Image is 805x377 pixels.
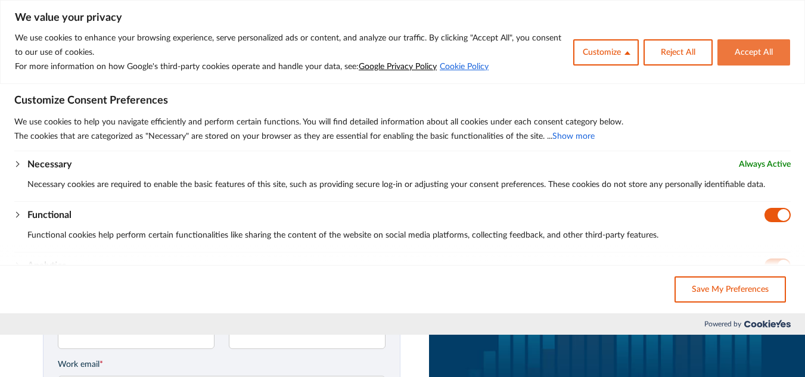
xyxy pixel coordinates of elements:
p: The cookies that are categorized as "Necessary" are stored on your browser as they are essential ... [14,129,791,144]
button: Necessary [27,157,72,172]
p: For more information on how Google's third-party cookies operate and handle your data, see: [15,60,564,74]
a: Google Privacy Policy [359,63,437,71]
button: Functional [27,208,72,222]
button: Save My Preferences [675,276,786,303]
span: Customize Consent Preferences [14,94,168,108]
button: Reject All [644,39,713,66]
p: We value your privacy [15,11,790,25]
span: Always Active [739,157,791,172]
p: We use cookies to help you navigate efficiently and perform certain functions. You will find deta... [14,115,791,129]
button: Customize [573,39,639,66]
img: Cookieyes logo [744,320,791,328]
p: We use cookies to enhance your browsing experience, serve personalized ads or content, and analyz... [15,31,564,60]
button: Accept All [717,39,790,66]
p: Functional cookies help perform certain functionalities like sharing the content of the website o... [27,228,791,242]
button: Show more [552,129,595,144]
label: Work email [58,359,386,371]
p: Necessary cookies are required to enable the basic features of this site, such as providing secur... [27,177,791,192]
a: Cookie Policy [439,62,489,71]
input: Disable Functional [764,208,791,222]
